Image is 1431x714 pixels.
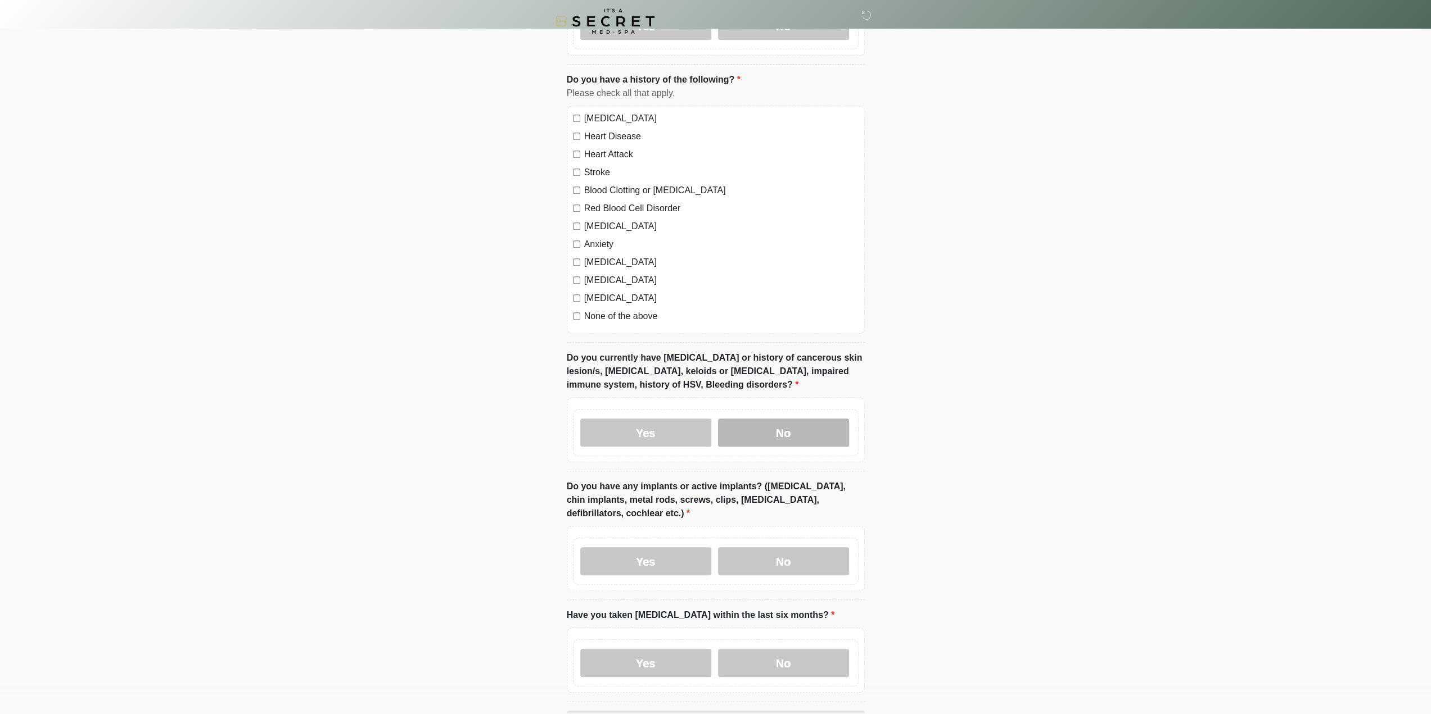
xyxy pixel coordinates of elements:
label: [MEDICAL_DATA] [584,220,859,233]
label: No [718,649,849,677]
label: Red Blood Cell Disorder [584,202,859,215]
input: [MEDICAL_DATA] [573,294,580,302]
label: [MEDICAL_DATA] [584,112,859,125]
input: Heart Attack [573,151,580,158]
label: Yes [580,547,711,575]
label: No [718,547,849,575]
input: [MEDICAL_DATA] [573,222,580,230]
label: Yes [580,419,711,447]
label: Do you currently have [MEDICAL_DATA] or history of cancerous skin lesion/s, [MEDICAL_DATA], keloi... [567,351,865,392]
img: It's A Secret Med Spa Logo [556,8,654,34]
label: Heart Disease [584,130,859,143]
label: Yes [580,649,711,677]
label: Blood Clotting or [MEDICAL_DATA] [584,184,859,197]
div: Please check all that apply. [567,87,865,100]
label: Heart Attack [584,148,859,161]
input: None of the above [573,312,580,320]
input: Heart Disease [573,133,580,140]
label: Do you have any implants or active implants? ([MEDICAL_DATA], chin implants, metal rods, screws, ... [567,480,865,520]
input: Red Blood Cell Disorder [573,204,580,212]
label: Stroke [584,166,859,179]
input: [MEDICAL_DATA] [573,258,580,266]
input: [MEDICAL_DATA] [573,115,580,122]
input: Blood Clotting or [MEDICAL_DATA] [573,187,580,194]
label: None of the above [584,310,859,323]
input: Stroke [573,169,580,176]
label: Have you taken [MEDICAL_DATA] within the last six months? [567,608,835,622]
label: No [718,419,849,447]
input: [MEDICAL_DATA] [573,276,580,284]
input: Anxiety [573,240,580,248]
label: [MEDICAL_DATA] [584,274,859,287]
label: Anxiety [584,238,859,251]
label: [MEDICAL_DATA] [584,292,859,305]
label: Do you have a history of the following? [567,73,741,87]
label: [MEDICAL_DATA] [584,256,859,269]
